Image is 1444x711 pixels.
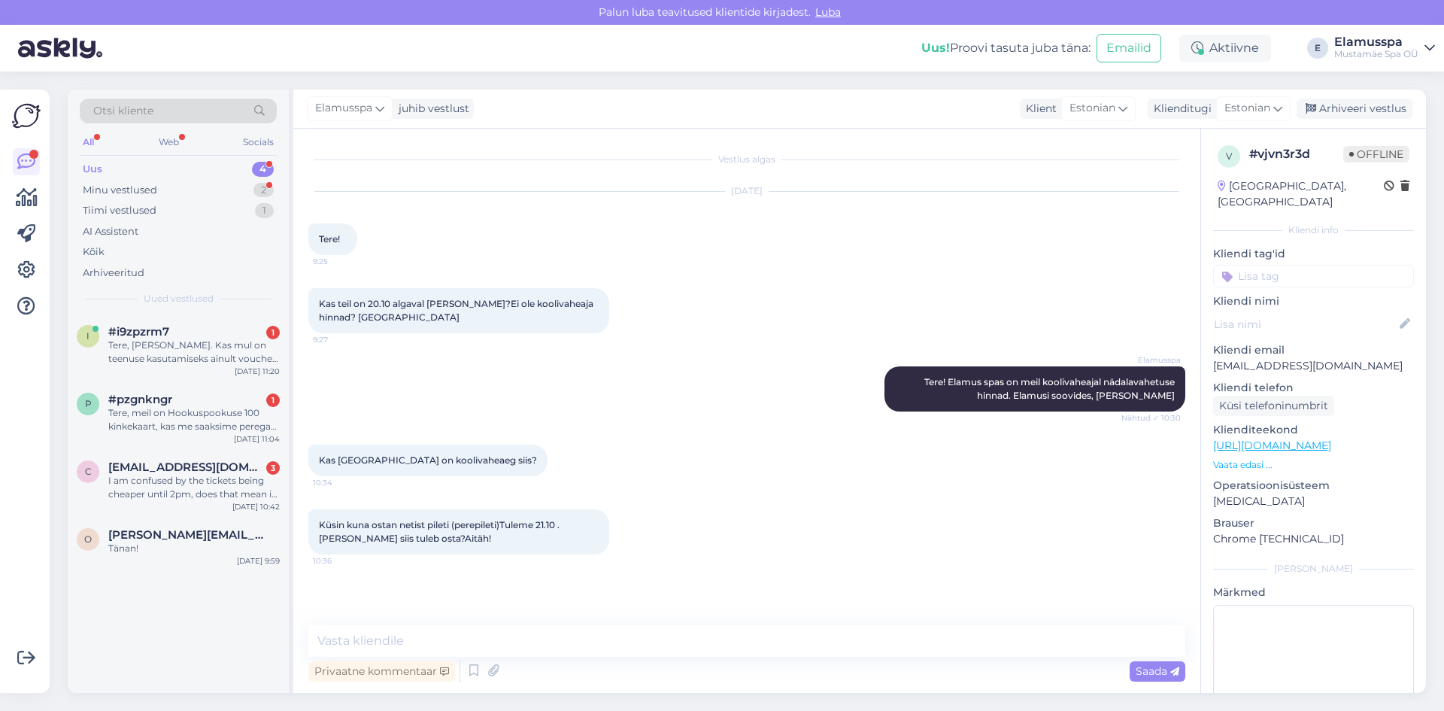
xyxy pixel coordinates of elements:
[255,203,274,218] div: 1
[1213,585,1414,600] p: Märkmed
[240,132,277,152] div: Socials
[313,477,369,488] span: 10:34
[1213,223,1414,237] div: Kliendi info
[1213,342,1414,358] p: Kliendi email
[1213,422,1414,438] p: Klienditeekond
[108,325,169,339] span: #i9zpzrm7
[313,256,369,267] span: 9:25
[319,519,560,544] span: Küsin kuna ostan netist pileti (perepileti)Tuleme 21.10 .[PERSON_NAME] siis tuleb osta?Aitäh!
[1214,316,1397,333] input: Lisa nimi
[308,661,455,682] div: Privaatne kommentaar
[108,460,265,474] span: clodaghnicantsagairt@gmail.com
[252,162,274,177] div: 4
[921,41,950,55] b: Uus!
[1297,99,1412,119] div: Arhiveeri vestlus
[235,366,280,377] div: [DATE] 11:20
[924,376,1177,401] span: Tere! Elamus spas on meil koolivaheajal nädalavahetuse hinnad. Elamusi soovides, [PERSON_NAME]
[1213,265,1414,287] input: Lisa tag
[1218,178,1384,210] div: [GEOGRAPHIC_DATA], [GEOGRAPHIC_DATA]
[319,454,537,466] span: Kas [GEOGRAPHIC_DATA] on koolivaheaeg siis?
[237,555,280,567] div: [DATE] 9:59
[308,153,1185,166] div: Vestlus algas
[1213,562,1414,576] div: [PERSON_NAME]
[266,326,280,339] div: 1
[313,555,369,567] span: 10:36
[83,266,144,281] div: Arhiveeritud
[83,183,157,198] div: Minu vestlused
[315,100,372,117] span: Elamusspa
[253,183,274,198] div: 2
[313,334,369,345] span: 9:27
[1213,531,1414,547] p: Chrome [TECHNICAL_ID]
[1213,494,1414,509] p: [MEDICAL_DATA]
[83,162,102,177] div: Uus
[1334,36,1435,60] a: ElamusspaMustamäe Spa OÜ
[1224,100,1270,117] span: Estonian
[83,224,138,239] div: AI Assistent
[1249,145,1343,163] div: # vjvn3r3d
[234,433,280,445] div: [DATE] 11:04
[1136,664,1179,678] span: Saada
[921,39,1091,57] div: Proovi tasuta juba täna:
[1121,412,1181,424] span: Nähtud ✓ 10:30
[319,233,340,245] span: Tere!
[1124,354,1181,366] span: Elamusspa
[1148,101,1212,117] div: Klienditugi
[811,5,845,19] span: Luba
[86,330,89,342] span: i
[108,474,280,501] div: I am confused by the tickets being cheaper until 2pm, does that mean if I go in the morning I hav...
[1213,515,1414,531] p: Brauser
[266,393,280,407] div: 1
[308,184,1185,198] div: [DATE]
[1020,101,1057,117] div: Klient
[1069,100,1115,117] span: Estonian
[1213,396,1334,416] div: Küsi telefoninumbrit
[1213,358,1414,374] p: [EMAIL_ADDRESS][DOMAIN_NAME]
[85,398,92,409] span: p
[1213,439,1331,452] a: [URL][DOMAIN_NAME]
[85,466,92,477] span: c
[156,132,182,152] div: Web
[1213,246,1414,262] p: Kliendi tag'id
[12,102,41,130] img: Askly Logo
[108,393,172,406] span: #pzgnkngr
[108,542,280,555] div: Tänan!
[93,103,153,119] span: Otsi kliente
[83,203,156,218] div: Tiimi vestlused
[1213,458,1414,472] p: Vaata edasi ...
[84,533,92,545] span: o
[108,339,280,366] div: Tere, [PERSON_NAME]. Kas mul on teenuse kasutamiseks ainult voucheri koodi vaja?
[393,101,469,117] div: juhib vestlust
[1213,478,1414,494] p: Operatsioonisüsteem
[1334,36,1418,48] div: Elamusspa
[1213,380,1414,396] p: Kliendi telefon
[1307,38,1328,59] div: E
[144,292,214,305] span: Uued vestlused
[108,528,265,542] span: olga.kosolapova.001@gmail.com
[1343,146,1409,163] span: Offline
[83,245,105,260] div: Kõik
[232,501,280,512] div: [DATE] 10:42
[1213,293,1414,309] p: Kliendi nimi
[1334,48,1418,60] div: Mustamäe Spa OÜ
[1097,34,1161,62] button: Emailid
[1226,150,1232,162] span: v
[108,406,280,433] div: Tere, meil on Hookuspookuse 100 kinkekaart, kas me saaksime perega Teie spa keskuses seda kasutad...
[319,298,596,323] span: Kas teil on 20.10 algaval [PERSON_NAME]?Ei ole koolivaheaja hinnad? [GEOGRAPHIC_DATA]
[1179,35,1271,62] div: Aktiivne
[266,461,280,475] div: 3
[80,132,97,152] div: All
